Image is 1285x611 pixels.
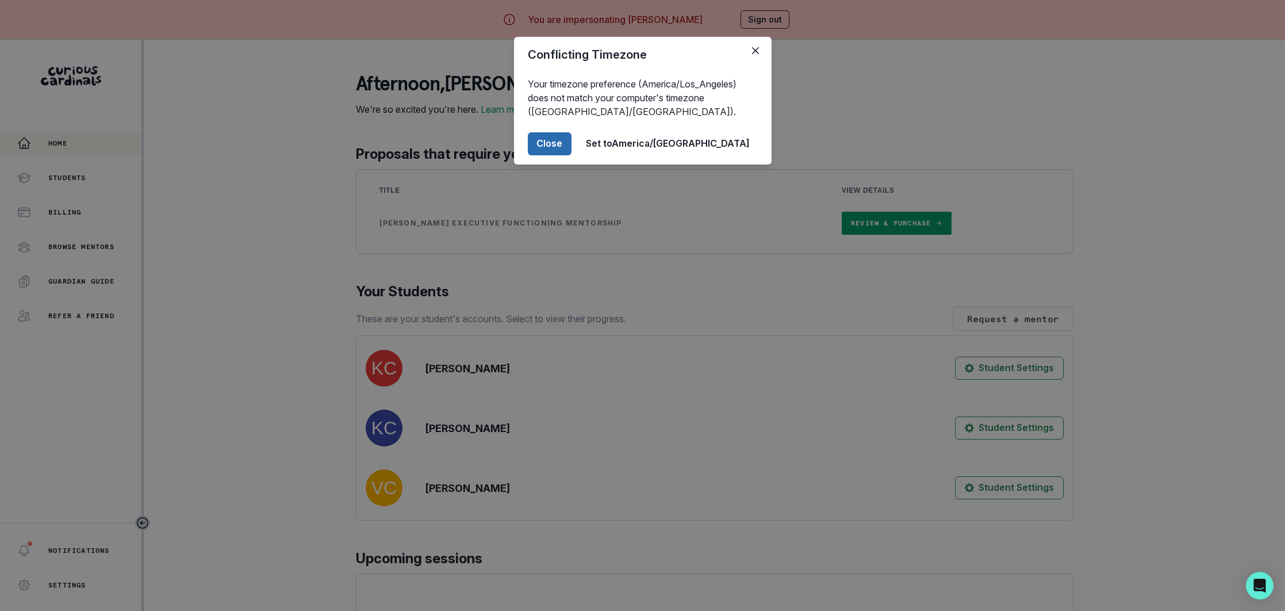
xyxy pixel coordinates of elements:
[528,132,571,155] button: Close
[514,72,772,123] div: Your timezone preference (America/Los_Angeles) does not match your computer's timezone ([GEOGRAPH...
[514,37,772,72] header: Conflicting Timezone
[1246,572,1274,599] div: Open Intercom Messenger
[746,41,765,60] button: Close
[578,132,758,155] button: Set toAmerica/[GEOGRAPHIC_DATA]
